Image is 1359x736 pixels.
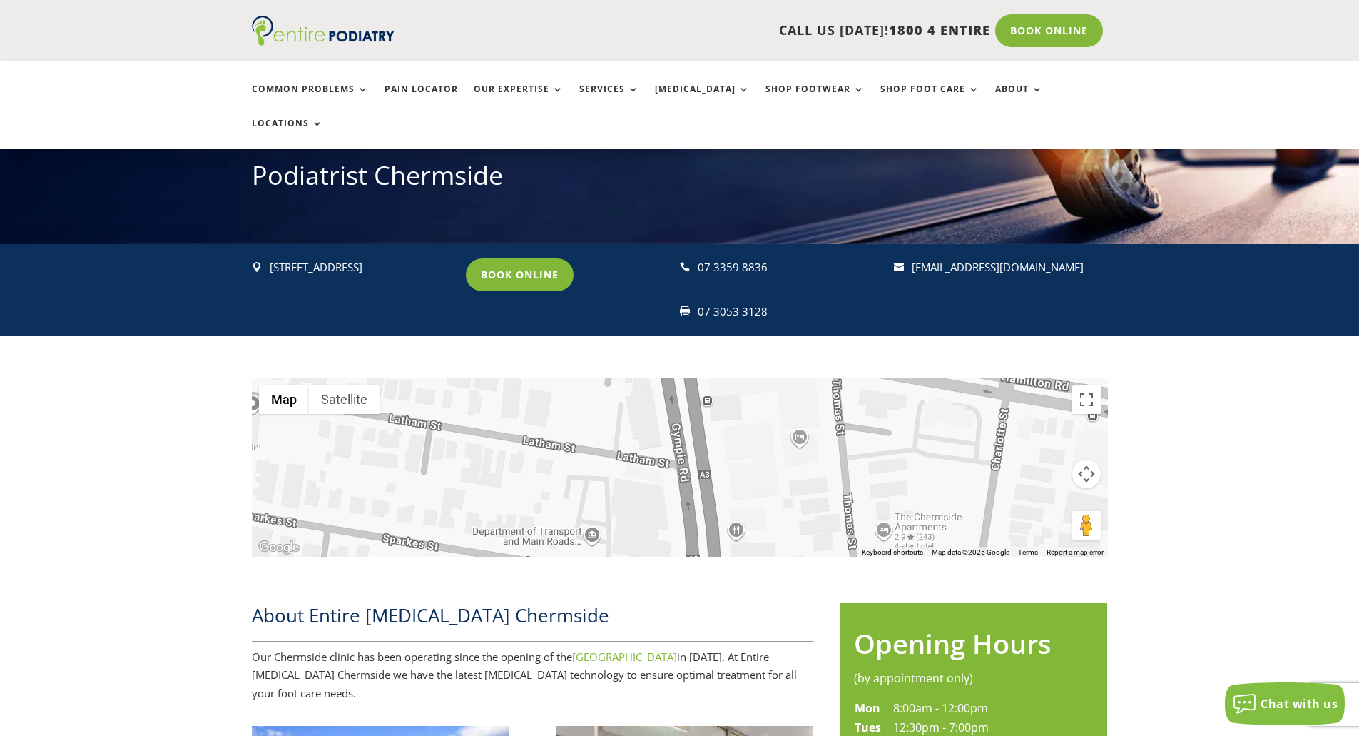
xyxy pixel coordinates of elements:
button: Show street map [259,385,309,414]
div: 07 3053 3128 [698,303,881,321]
button: Drag Pegman onto the map to open Street View [1072,511,1101,540]
div: [STREET_ADDRESS] [270,258,453,277]
span: 1800 4 ENTIRE [889,21,990,39]
span: Chat with us [1261,696,1338,712]
div: (by appointment only) [854,670,1094,688]
button: Keyboard shortcuts [862,548,923,558]
button: Show satellite imagery [309,385,380,414]
strong: Mon [855,700,880,716]
img: Google [255,538,302,557]
button: Map camera controls [1072,460,1101,488]
span:  [894,262,904,272]
a: Services [579,84,639,115]
a: Entire Podiatry [252,34,395,49]
a: Locations [252,119,323,149]
span:  [252,262,262,272]
img: logo (1) [252,16,395,46]
a: [EMAIL_ADDRESS][DOMAIN_NAME] [912,260,1084,274]
a: Pain Locator [385,84,458,115]
span: Map data ©2025 Google [932,548,1009,556]
strong: Tues [855,720,881,735]
h2: Opening Hours [854,625,1094,670]
a: About [995,84,1043,115]
p: Our Chermside clinic has been operating since the opening of the in [DATE]. At Entire [MEDICAL_DA... [252,648,814,703]
a: [MEDICAL_DATA] [655,84,750,115]
a: Shop Footwear [765,84,865,115]
a: Terms [1018,548,1038,556]
p: CALL US [DATE]! [449,21,990,40]
a: Book Online [466,258,574,291]
a: Common Problems [252,84,369,115]
button: Toggle fullscreen view [1072,385,1101,414]
a: [GEOGRAPHIC_DATA] [572,650,677,664]
p: 07 3359 8836 [698,258,881,277]
a: Shop Foot Care [880,84,979,115]
button: Chat with us [1225,682,1345,725]
td: 8:00am - 12:00pm [892,699,1078,719]
h1: Podiatrist Chermside [252,158,1108,201]
a: Report a map error [1047,548,1104,556]
h2: About Entire [MEDICAL_DATA] Chermside [252,603,814,635]
span:  [680,262,690,272]
a: Click to see this area on Google Maps [255,538,302,557]
a: Book Online [995,14,1103,47]
span:  [680,306,690,316]
a: Our Expertise [474,84,564,115]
